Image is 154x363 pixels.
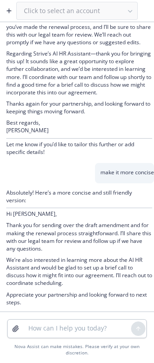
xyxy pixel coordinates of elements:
p: Thank you so much for your quick reply and for sending over the draft amendment. We appreciate ho... [6,7,152,46]
p: Let me know if you’d like to tailor this further or add specific details! [6,140,152,156]
p: Best regards, [PERSON_NAME] [6,119,152,134]
p: make it more concise [100,168,154,176]
p: Regarding Strive’s AI HR Assistant—thank you for bringing this up! It sounds like a great opportu... [6,50,152,96]
p: Thanks again for your partnership, and looking forward to keeping things moving forward. [6,100,152,115]
p: Best, [PERSON_NAME] [6,310,152,325]
p: We’re also interested in learning more about the AI HR Assistant and would be glad to set up a br... [6,256,152,287]
button: Create a new chat [2,4,16,18]
p: Hi [PERSON_NAME], [6,210,152,218]
p: Absolutely! Here’s a more concise and still friendly version: [6,189,152,204]
div: Nova Assist can make mistakes. Please verify at your own discretion. [7,344,147,356]
p: Appreciate your partnership and looking forward to next steps. [6,291,152,306]
p: Thank you for sending over the draft amendment and for making the renewal process straightforward... [6,221,152,252]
